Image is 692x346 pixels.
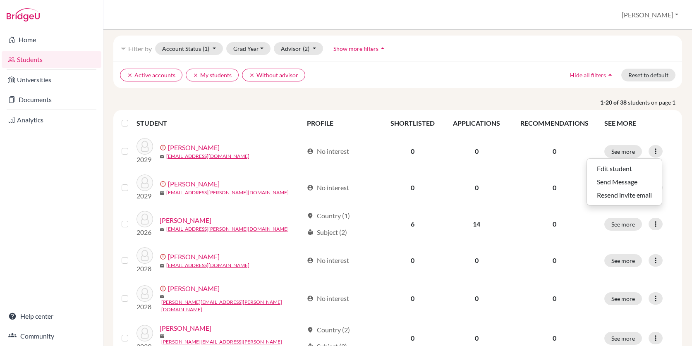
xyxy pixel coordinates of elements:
a: [PERSON_NAME][EMAIL_ADDRESS][PERSON_NAME][DOMAIN_NAME] [161,298,303,313]
span: local_library [307,229,314,236]
p: 0 [515,294,594,303]
button: clearWithout advisor [242,69,305,81]
button: Resend invite email [587,189,662,202]
button: See more [604,145,642,158]
strong: 1-20 of 38 [600,98,628,107]
i: filter_list [120,45,127,52]
span: Filter by [128,45,152,52]
span: location_on [307,327,314,333]
a: [PERSON_NAME] [168,252,220,262]
div: No interest [307,255,349,265]
span: account_circle [307,257,314,264]
a: Universities [2,72,101,88]
i: clear [127,72,133,78]
p: 0 [515,183,594,193]
th: SHORTLISTED [381,113,444,133]
button: Reset to default [621,69,675,81]
a: Home [2,31,101,48]
span: (2) [303,45,309,52]
button: Show more filtersarrow_drop_up [326,42,394,55]
span: mail [160,191,165,196]
img: Bastian, Ravyn [136,174,153,191]
th: STUDENT [136,113,302,133]
p: 2029 [136,155,153,165]
td: 0 [381,242,444,279]
a: [PERSON_NAME] [160,323,211,333]
button: Grad Year [226,42,271,55]
img: Collins, Cristen [136,325,153,341]
th: APPLICATIONS [444,113,510,133]
span: account_circle [307,295,314,302]
img: Beauchesne, Henricia [136,211,153,227]
span: (1) [203,45,209,52]
a: [PERSON_NAME] [168,143,220,153]
a: [PERSON_NAME] [168,179,220,189]
button: Send Message [587,175,662,189]
p: 0 [515,146,594,156]
td: 0 [444,169,510,206]
span: mail [160,227,165,232]
i: clear [249,72,255,78]
div: Country (1) [307,211,350,221]
p: 0 [515,255,594,265]
span: error_outline [160,285,168,292]
p: 2028 [136,264,153,274]
td: 14 [444,206,510,242]
p: 2028 [136,302,153,312]
span: location_on [307,212,314,219]
span: mail [160,334,165,339]
span: Hide all filters [570,72,606,79]
button: [PERSON_NAME] [618,7,682,23]
a: [EMAIL_ADDRESS][PERSON_NAME][DOMAIN_NAME] [166,225,289,233]
button: Hide all filtersarrow_drop_up [563,69,621,81]
a: [EMAIL_ADDRESS][PERSON_NAME][DOMAIN_NAME] [166,189,289,196]
button: clearMy students [186,69,239,81]
td: 0 [444,279,510,318]
a: Community [2,328,101,344]
p: 2029 [136,191,153,201]
div: Subject (2) [307,227,347,237]
th: SEE MORE [599,113,679,133]
a: [EMAIL_ADDRESS][DOMAIN_NAME] [166,262,249,269]
a: [PERSON_NAME] [160,215,211,225]
button: Advisor(2) [274,42,323,55]
th: RECOMMENDATIONS [510,113,599,133]
span: students on page 1 [628,98,682,107]
i: arrow_drop_up [378,44,387,52]
td: 0 [381,169,444,206]
span: error_outline [160,181,168,187]
td: 6 [381,206,444,242]
div: No interest [307,183,349,193]
img: Alexiou, Emanuel [136,138,153,155]
button: clearActive accounts [120,69,182,81]
a: Analytics [2,112,101,128]
span: account_circle [307,148,314,155]
i: arrow_drop_up [606,71,614,79]
td: 0 [444,242,510,279]
a: [PERSON_NAME] [168,284,220,294]
img: Bournas, Issa [136,247,153,264]
span: mail [160,294,165,299]
button: Edit student [587,162,662,175]
p: 0 [515,219,594,229]
span: Show more filters [333,45,378,52]
span: error_outline [160,253,168,260]
td: 0 [381,279,444,318]
p: 2026 [136,227,153,237]
td: 0 [381,133,444,169]
span: account_circle [307,184,314,191]
button: See more [604,332,642,345]
div: No interest [307,146,349,156]
span: mail [160,263,165,268]
img: Bridge-U [7,8,40,21]
div: Country (2) [307,325,350,335]
a: Students [2,51,101,68]
a: [EMAIL_ADDRESS][DOMAIN_NAME] [166,153,249,160]
th: PROFILE [302,113,381,133]
img: Carolino, Cassandra [136,285,153,302]
div: No interest [307,294,349,303]
button: Account Status(1) [155,42,223,55]
button: See more [604,218,642,231]
button: See more [604,292,642,305]
p: 0 [515,333,594,343]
